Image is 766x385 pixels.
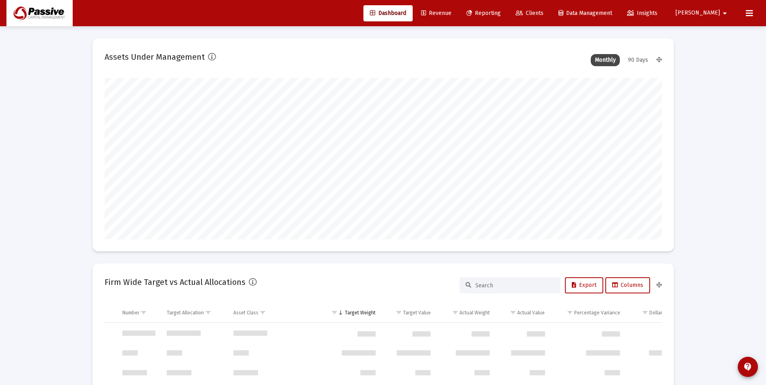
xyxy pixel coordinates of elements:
span: Reporting [466,10,501,17]
div: Monthly [591,54,620,66]
td: Column Actual Value [495,303,551,322]
td: Column Dollar Variance [626,303,690,322]
div: Asset Class [233,310,258,316]
span: Show filter options for column 'Dollar Variance' [642,310,648,316]
span: Show filter options for column 'Number' [141,310,147,316]
td: Column Percentage Variance [550,303,625,322]
a: Clients [509,5,550,21]
a: Data Management [552,5,619,21]
div: Actual Value [517,310,545,316]
div: Actual Weight [460,310,490,316]
span: [PERSON_NAME] [676,10,720,17]
span: Data Management [558,10,612,17]
span: Dashboard [370,10,406,17]
span: Revenue [421,10,451,17]
div: Target Allocation [167,310,204,316]
a: Revenue [415,5,458,21]
span: Show filter options for column 'Actual Weight' [452,310,458,316]
span: Clients [516,10,544,17]
h2: Firm Wide Target vs Actual Allocations [105,276,246,289]
a: Dashboard [363,5,413,21]
td: Column Number [117,303,161,322]
span: Show filter options for column 'Actual Value' [510,310,516,316]
mat-icon: arrow_drop_down [720,5,730,21]
td: Column Asset Class [228,303,323,322]
button: Columns [605,277,650,293]
td: Column Target Weight [323,303,381,322]
span: Show filter options for column 'Asset Class' [260,310,266,316]
div: Number [122,310,139,316]
div: Target Value [403,310,431,316]
input: Search [475,282,554,289]
button: [PERSON_NAME] [666,5,739,21]
span: Insights [627,10,657,17]
div: Target Weight [345,310,376,316]
td: Column Actual Weight [437,303,495,322]
span: Columns [612,282,643,289]
h2: Assets Under Management [105,50,205,63]
span: Show filter options for column 'Target Value' [396,310,402,316]
a: Reporting [460,5,507,21]
img: Dashboard [13,5,67,21]
mat-icon: contact_support [743,362,753,372]
div: Percentage Variance [574,310,620,316]
span: Show filter options for column 'Target Allocation' [205,310,211,316]
button: Export [565,277,603,293]
div: 90 Days [624,54,652,66]
span: Show filter options for column 'Target Weight' [332,310,338,316]
span: Export [572,282,596,289]
span: Show filter options for column 'Percentage Variance' [567,310,573,316]
a: Insights [621,5,664,21]
td: Column Target Allocation [161,303,228,322]
td: Column Target Value [381,303,436,322]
